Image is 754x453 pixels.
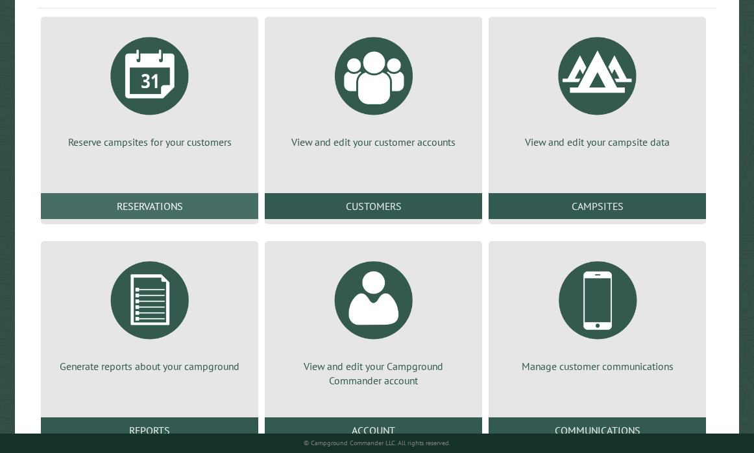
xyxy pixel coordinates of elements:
[56,27,243,149] a: Reserve campsites for your customers
[41,417,258,443] a: Reports
[56,251,243,373] a: Generate reports about your campground
[304,439,450,447] small: © Campground Commander LLC. All rights reserved.
[56,359,243,373] p: Generate reports about your campground
[504,251,690,373] a: Manage customer communications
[489,193,706,219] a: Campsites
[504,359,690,373] p: Manage customer communications
[280,251,467,388] a: View and edit your Campground Commander account
[280,135,467,149] p: View and edit your customer accounts
[56,135,243,149] p: Reserve campsites for your customers
[265,193,482,219] a: Customers
[504,135,690,149] p: View and edit your campsite data
[41,193,258,219] a: Reservations
[280,27,467,149] a: View and edit your customer accounts
[489,417,706,443] a: Communications
[280,359,467,388] p: View and edit your Campground Commander account
[504,27,690,149] a: View and edit your campsite data
[265,417,482,443] a: Account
